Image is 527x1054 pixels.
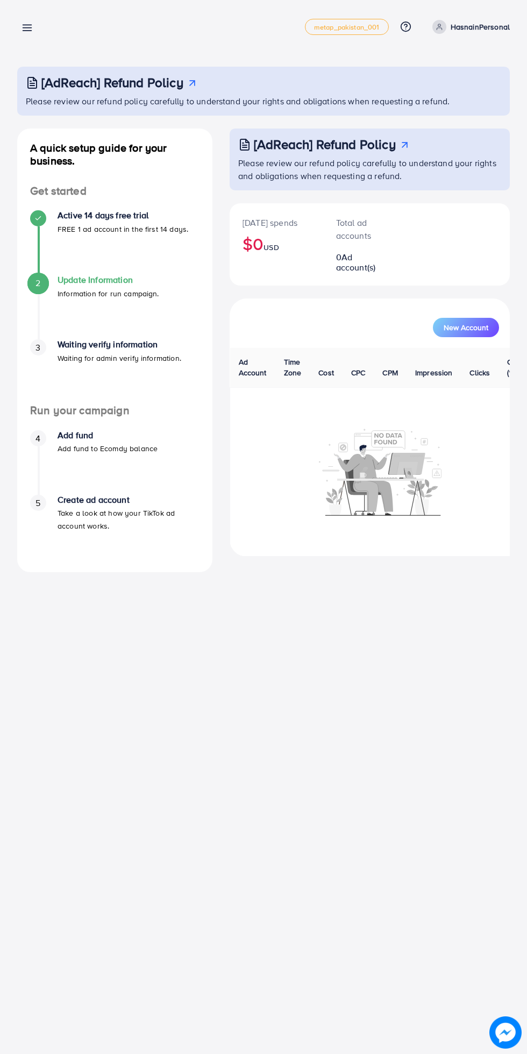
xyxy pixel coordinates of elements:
p: HasnainPersonal [451,20,510,33]
span: Time Zone [284,357,302,378]
span: 4 [35,432,40,445]
span: CTR (%) [507,357,521,378]
span: metap_pakistan_001 [314,24,380,31]
span: Clicks [469,367,490,378]
p: Please review our refund policy carefully to understand your rights and obligations when requesti... [238,156,503,182]
h4: Waiting verify information [58,339,181,350]
p: Information for run campaign. [58,287,159,300]
p: Add fund to Ecomdy balance [58,442,158,455]
button: New Account [433,318,499,337]
p: [DATE] spends [243,216,310,229]
a: metap_pakistan_001 [305,19,389,35]
h4: Run your campaign [17,404,212,417]
h4: Create ad account [58,495,200,505]
li: Update Information [17,275,212,339]
h4: Add fund [58,430,158,440]
h4: Update Information [58,275,159,285]
h2: $0 [243,233,310,254]
img: No account [319,428,441,516]
img: image [489,1016,522,1049]
span: CPC [351,367,365,378]
h4: Active 14 days free trial [58,210,188,220]
h4: Get started [17,184,212,198]
span: Impression [415,367,453,378]
h4: A quick setup guide for your business. [17,141,212,167]
span: USD [263,242,279,253]
h3: [AdReach] Refund Policy [41,75,183,90]
li: Create ad account [17,495,212,559]
h2: 0 [336,252,380,273]
span: Cost [318,367,334,378]
p: Take a look at how your TikTok ad account works. [58,507,200,532]
span: 2 [35,277,40,289]
p: FREE 1 ad account in the first 14 days. [58,223,188,236]
a: HasnainPersonal [428,20,510,34]
span: New Account [444,324,488,331]
span: 5 [35,497,40,509]
p: Total ad accounts [336,216,380,242]
h3: [AdReach] Refund Policy [254,137,396,152]
li: Add fund [17,430,212,495]
li: Active 14 days free trial [17,210,212,275]
li: Waiting verify information [17,339,212,404]
span: Ad Account [239,357,267,378]
span: 3 [35,341,40,354]
span: CPM [382,367,397,378]
p: Waiting for admin verify information. [58,352,181,365]
span: Ad account(s) [336,251,376,273]
p: Please review our refund policy carefully to understand your rights and obligations when requesti... [26,95,503,108]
